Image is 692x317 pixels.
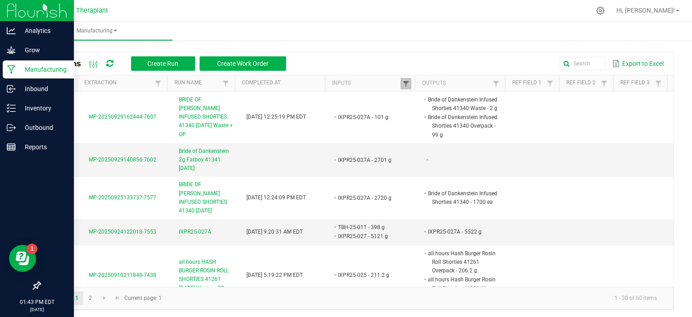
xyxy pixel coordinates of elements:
[89,114,156,120] span: MP-20250929162444-7607
[70,291,83,305] a: Page 1
[427,227,498,236] li: IXPR25-027A - 5522 g
[560,57,605,70] input: Search
[337,223,408,232] li: TBH-25-011 - 398 g
[217,60,269,67] span: Create Work Order
[337,193,408,202] li: IXPR25-027A - 2720 g
[246,194,306,201] span: [DATE] 12:24:09 PM EDT
[427,275,498,302] li: all:hours Hash Burger Rosin Roll Shorties 41261 Waste - 5 g
[7,142,16,152] inline-svg: Reports
[16,103,70,114] p: Inventory
[76,7,108,14] span: Theraplant
[427,189,498,207] li: Bride of Dankenstein Infused Shorties 41340 - 1700 ea
[114,294,121,302] span: Go to the last page
[89,229,156,235] span: MP-20250924122018-7553
[101,294,108,302] span: Go to the next page
[84,291,97,305] a: Page 2
[47,56,293,71] div: All Runs
[147,60,178,67] span: Create Run
[325,75,415,92] th: Inputs
[246,229,303,235] span: [DATE] 9:20:31 AM EDT
[610,56,666,71] button: Export to Excel
[246,272,303,278] span: [DATE] 5:19:22 PM EDT
[167,291,664,306] kendo-pager-info: 1 - 30 of 60 items
[337,156,408,165] li: IXPR25-027A - 2701 g
[4,306,70,313] p: [DATE]
[7,26,16,35] inline-svg: Analytics
[616,7,675,14] span: Hi, [PERSON_NAME]!
[200,56,286,71] button: Create Work Order
[427,249,498,276] li: all:hours Hash Burger Rosin Roll Shorties 41261 Overpack - 206.2 g
[16,25,70,36] p: Analytics
[131,56,195,71] button: Create Run
[16,122,70,133] p: Outbound
[545,78,555,89] a: Filter
[9,245,36,272] iframe: Resource center
[337,232,408,241] li: IXPR25-027 - 5121 g
[89,194,156,201] span: MP-20250925133737-7577
[179,258,236,293] span: all:hours HASH BURGER ROSIN ROLL SHORTIES 41261 [DATE] Waste + OP
[16,64,70,75] p: Manufacturing
[415,75,505,92] th: Outputs
[595,6,606,15] div: Manage settings
[491,78,501,89] a: Filter
[599,78,610,89] a: Filter
[4,298,70,306] p: 01:43 PM EDT
[7,84,16,93] inline-svg: Inbound
[7,46,16,55] inline-svg: Grow
[7,104,16,113] inline-svg: Inventory
[242,79,321,87] a: Completed AtSortable
[22,27,173,35] span: Manufacturing
[22,22,173,41] a: Manufacturing
[179,228,211,236] span: IXPR25-027A
[153,78,164,89] a: Filter
[16,142,70,152] p: Reports
[174,79,220,87] a: Run NameSortable
[27,243,37,254] iframe: Resource center unread badge
[566,79,598,87] a: Ref Field 2Sortable
[179,147,236,173] span: Bride of Dankenstein 2g Fatboy 41341 [DATE]
[179,180,236,215] span: BRIDE OF [PERSON_NAME] INFUSED SHORTIES 41340 [DATE]
[427,95,498,113] li: Bride of Dankenstein Infused Shorties 41340 Waste - 2 g
[401,78,411,89] a: Filter
[7,65,16,74] inline-svg: Manufacturing
[40,287,674,310] kendo-pager: Current page: 1
[620,79,652,87] a: Ref Field 3Sortable
[179,96,236,139] span: BRIDE OF [PERSON_NAME] INFUSED SHORTIES 41340 [DATE] Waste + OP
[89,156,156,163] span: MP-20250929140856-7602
[337,113,408,122] li: IXPR25-027A - 101 g
[16,45,70,55] p: Grow
[98,291,111,305] a: Go to the next page
[7,123,16,132] inline-svg: Outbound
[84,79,152,87] a: ExtractionSortable
[421,143,511,177] td: -
[89,272,156,278] span: MP-20250910211848-7438
[337,271,408,280] li: IXPR25-025 - 211.2 g
[427,113,498,139] li: Bride of Dankenstein Infused Shorties 41340 Overpack - 99 g
[246,114,306,120] span: [DATE] 12:25:19 PM EDT
[16,83,70,94] p: Inbound
[220,78,231,89] a: Filter
[512,79,544,87] a: Ref Field 1Sortable
[111,291,124,305] a: Go to the last page
[653,78,664,89] a: Filter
